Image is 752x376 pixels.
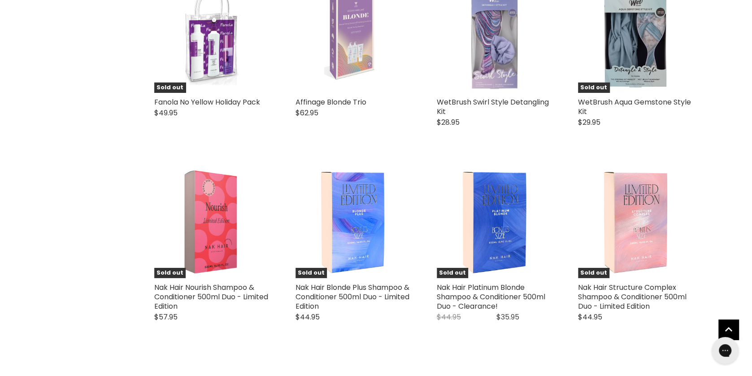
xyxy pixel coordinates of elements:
[707,334,743,367] iframe: Gorgias live chat messenger
[154,83,186,93] span: Sold out
[296,268,327,278] span: Sold out
[437,117,460,127] span: $28.95
[169,164,253,278] img: Nak Hair Nourish Shampoo & Conditioner 500ml Duo - Limited Edition
[578,268,609,278] span: Sold out
[296,282,409,311] a: Nak Hair Blonde Plus Shampoo & Conditioner 500ml Duo - Limited Edition
[154,108,178,118] span: $49.95
[578,282,687,311] a: Nak Hair Structure Complex Shampoo & Conditioner 500ml Duo - Limited Edition
[154,164,269,278] a: Nak Hair Nourish Shampoo & Conditioner 500ml Duo - Limited Edition Nak Hair Nourish Shampoo & Con...
[456,164,531,278] img: Nak Hair Platinum Blonde Shampoo & Conditioner 500ml Duo - Clearance!
[437,97,549,117] a: WetBrush Swirl Style Detangling Kit
[296,164,410,278] a: Nak Hair Blonde Plus Shampoo & Conditioner 500ml Duo - Limited Edition Sold out
[437,282,545,311] a: Nak Hair Platinum Blonde Shampoo & Conditioner 500ml Duo - Clearance!
[154,97,260,107] a: Fanola No Yellow Holiday Pack
[154,268,186,278] span: Sold out
[296,108,318,118] span: $62.95
[597,164,673,278] img: Nak Hair Structure Complex Shampoo & Conditioner 500ml Duo - Limited Edition
[578,117,600,127] span: $29.95
[296,97,366,107] a: Affinage Blonde Trio
[314,164,390,278] img: Nak Hair Blonde Plus Shampoo & Conditioner 500ml Duo - Limited Edition
[578,164,692,278] a: Nak Hair Structure Complex Shampoo & Conditioner 500ml Duo - Limited Edition Sold out
[437,312,461,322] span: $44.95
[496,312,519,322] span: $35.95
[578,312,602,322] span: $44.95
[154,282,268,311] a: Nak Hair Nourish Shampoo & Conditioner 500ml Duo - Limited Edition
[437,268,468,278] span: Sold out
[296,312,320,322] span: $44.95
[437,164,551,278] a: Nak Hair Platinum Blonde Shampoo & Conditioner 500ml Duo - Clearance! Sold out
[578,97,691,117] a: WetBrush Aqua Gemstone Style Kit
[154,312,178,322] span: $57.95
[578,83,609,93] span: Sold out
